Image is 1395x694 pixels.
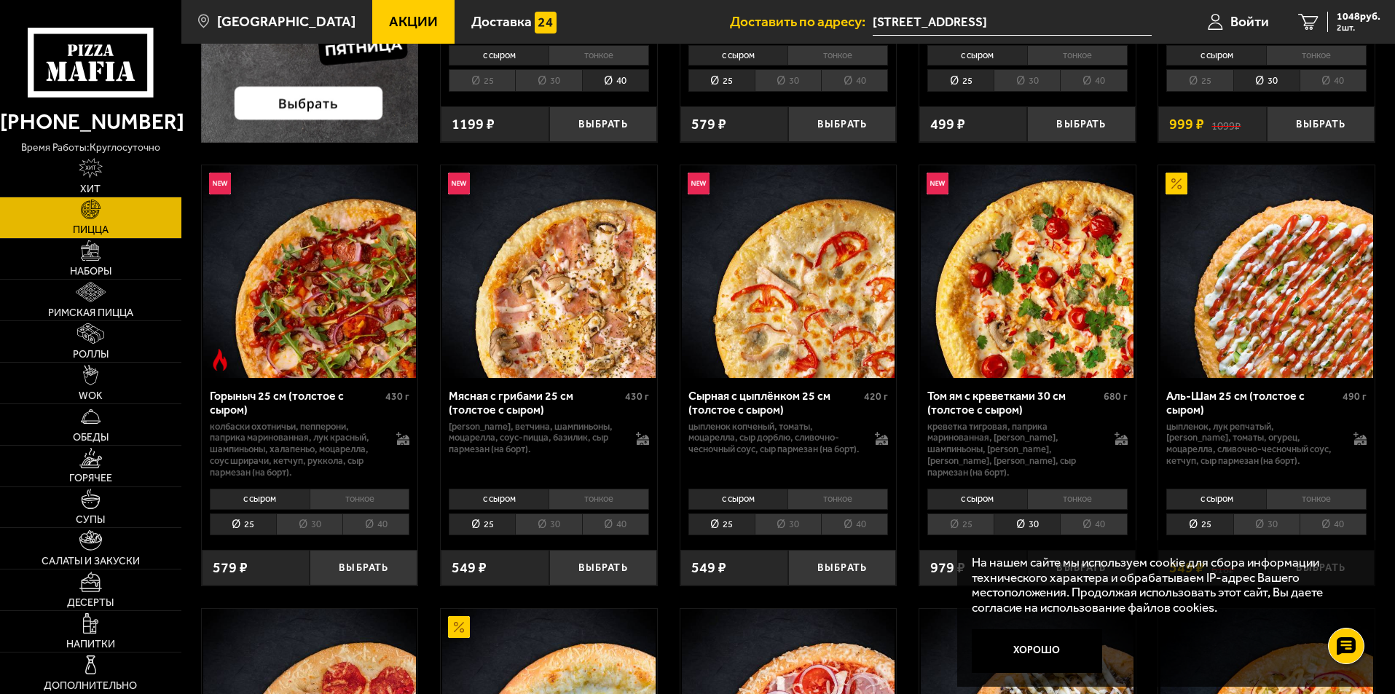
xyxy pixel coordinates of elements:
li: тонкое [1027,45,1128,66]
div: Сырная с цыплёнком 25 см (толстое с сыром) [688,389,861,417]
div: Мясная с грибами 25 см (толстое с сыром) [449,389,621,417]
span: Наборы [70,267,111,277]
li: 40 [1300,69,1367,92]
span: 1199 ₽ [452,117,495,132]
li: тонкое [549,489,649,509]
span: 430 г [385,390,409,403]
s: 1099 ₽ [1211,117,1241,132]
button: Выбрать [788,550,896,585]
span: 579 ₽ [213,561,248,575]
li: 30 [276,513,342,536]
li: 25 [210,513,276,536]
img: Том ям с креветками 30 см (толстое с сыром) [921,165,1133,378]
li: 40 [821,513,888,536]
span: Роллы [73,350,109,360]
img: Мясная с грибами 25 см (толстое с сыром) [442,165,655,378]
li: 30 [994,513,1060,536]
a: НовинкаТом ям с креветками 30 см (толстое с сыром) [919,165,1136,378]
li: 25 [449,513,515,536]
li: 30 [515,513,581,536]
img: Новинка [448,173,470,194]
button: Хорошо [972,629,1103,673]
span: Пицца [73,225,109,235]
li: 30 [755,513,821,536]
li: с сыром [927,45,1027,66]
li: 25 [1166,513,1233,536]
p: цыпленок, лук репчатый, [PERSON_NAME], томаты, огурец, моцарелла, сливочно-чесночный соус, кетчуп... [1166,421,1339,468]
li: с сыром [1166,45,1266,66]
span: Горячее [69,473,112,484]
span: Супы [76,515,105,525]
span: 549 ₽ [691,561,726,575]
li: 25 [927,513,994,536]
img: Акционный [448,616,470,638]
span: Россия, Санкт-Петербург, Звёздная улица, 1 [873,9,1152,36]
button: Выбрать [310,550,417,585]
a: НовинкаСырная с цыплёнком 25 см (толстое с сыром) [680,165,897,378]
span: Хит [80,184,101,194]
span: [GEOGRAPHIC_DATA] [217,15,355,28]
li: 30 [755,69,821,92]
a: НовинкаОстрое блюдоГорыныч 25 см (толстое с сыром) [202,165,418,378]
li: с сыром [927,489,1027,509]
button: Выбрать [549,550,657,585]
li: 40 [582,513,649,536]
li: тонкое [310,489,410,509]
li: с сыром [1166,489,1266,509]
img: Новинка [927,173,948,194]
span: 430 г [625,390,649,403]
button: Выбрать [549,106,657,142]
span: 2 шт. [1337,23,1380,32]
li: 25 [688,513,755,536]
div: Горыныч 25 см (толстое с сыром) [210,389,382,417]
div: Аль-Шам 25 см (толстое с сыром) [1166,389,1339,417]
li: тонкое [1266,45,1367,66]
img: Острое блюдо [209,349,231,371]
button: Выбрать [1267,106,1375,142]
li: 40 [1060,513,1127,536]
p: [PERSON_NAME], ветчина, шампиньоны, моцарелла, соус-пицца, базилик, сыр пармезан (на борт). [449,421,621,456]
span: 999 ₽ [1169,117,1204,132]
li: 30 [515,69,581,92]
span: 549 ₽ [452,561,487,575]
img: Аль-Шам 25 см (толстое с сыром) [1160,165,1373,378]
p: На нашем сайте мы используем cookie для сбора информации технического характера и обрабатываем IP... [972,555,1353,615]
img: Новинка [688,173,710,194]
span: 979 ₽ [930,561,965,575]
span: Римская пицца [48,308,133,318]
span: Салаты и закуски [42,556,140,567]
span: Десерты [67,598,114,608]
img: 15daf4d41897b9f0e9f617042186c801.svg [535,12,557,33]
li: с сыром [449,45,549,66]
span: Доставить по адресу: [730,15,873,28]
li: тонкое [787,45,888,66]
li: тонкое [549,45,649,66]
p: цыпленок копченый, томаты, моцарелла, сыр дорблю, сливочно-чесночный соус, сыр пармезан (на борт). [688,421,861,456]
span: 579 ₽ [691,117,726,132]
span: 1048 руб. [1337,12,1380,22]
li: 30 [1233,513,1300,536]
img: Новинка [209,173,231,194]
input: Ваш адрес доставки [873,9,1152,36]
span: WOK [79,391,103,401]
li: 25 [449,69,515,92]
span: Дополнительно [44,681,137,691]
li: 25 [1166,69,1233,92]
button: Выбрать [788,106,896,142]
li: 40 [1060,69,1127,92]
li: с сыром [449,489,549,509]
li: 40 [1300,513,1367,536]
img: Акционный [1166,173,1187,194]
li: с сыром [688,45,788,66]
li: 40 [342,513,409,536]
li: с сыром [688,489,788,509]
li: тонкое [1027,489,1128,509]
div: Том ям с креветками 30 см (толстое с сыром) [927,389,1100,417]
li: с сыром [210,489,310,509]
span: Напитки [66,639,115,650]
button: Выбрать [1027,106,1135,142]
span: 499 ₽ [930,117,965,132]
span: Обеды [73,433,109,443]
span: Акции [389,15,438,28]
li: 40 [582,69,649,92]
